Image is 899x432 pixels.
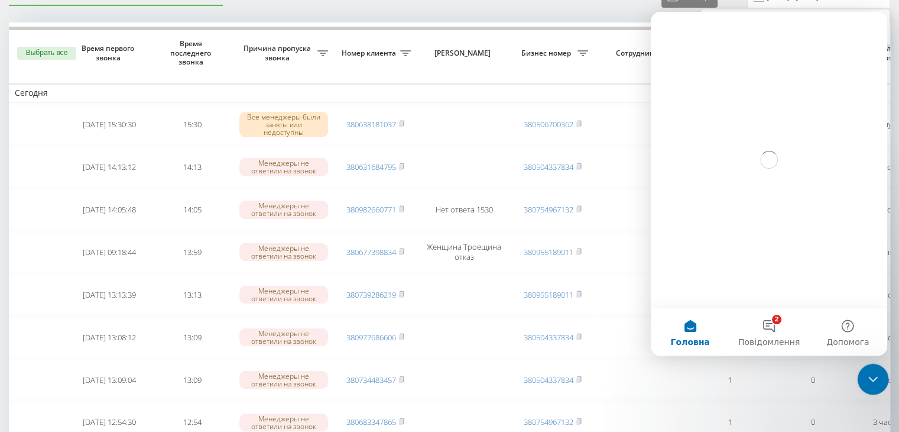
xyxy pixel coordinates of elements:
div: Менеджеры не ответили на звонок [239,243,328,261]
div: Менеджеры не ответили на звонок [239,286,328,304]
span: Время последнего звонка [160,39,224,67]
a: 380977686606 [346,332,396,343]
td: [DATE] 13:13:39 [68,275,151,315]
a: 380739286219 [346,289,396,300]
span: Причина пропуска звонка [239,44,317,62]
button: Выбрать все [17,47,76,60]
a: 380504337834 [524,332,573,343]
td: 0 [771,360,854,400]
a: 380754967132 [524,204,573,215]
a: 380955189011 [524,247,573,257]
div: Менеджеры не ответили на звонок [239,371,328,389]
span: Сотрудник [600,49,672,58]
a: 380734483457 [346,375,396,385]
a: 380677398834 [346,247,396,257]
span: Бизнес номер [517,49,577,58]
a: 380955189011 [524,289,573,300]
a: 380504337834 [524,375,573,385]
a: 380506700362 [524,119,573,130]
div: Все менеджеры были заняты или недоступны [239,112,328,138]
td: 15:30 [151,105,233,145]
iframe: Intercom live chat [651,12,887,356]
td: Женщина Троещина отказ [417,232,511,272]
td: Нет ответа 1530 [417,189,511,230]
a: 380683347865 [346,417,396,427]
td: [DATE] 15:30:30 [68,105,151,145]
td: 1 [689,360,771,400]
div: Менеджеры не ответили на звонок [239,414,328,431]
div: Менеджеры не ответили на звонок [239,328,328,346]
span: Номер клиента [340,49,400,58]
td: 13:09 [151,317,233,357]
div: Менеджеры не ответили на звонок [239,201,328,218]
td: 13:09 [151,360,233,400]
td: [DATE] 14:13:12 [68,147,151,188]
a: 380982660771 [346,204,396,215]
div: Copied to clipboard! [700,9,890,47]
a: 380504337834 [524,162,573,172]
td: [DATE] 14:05:48 [68,189,151,230]
td: 13:59 [151,232,233,272]
td: [DATE] 13:08:12 [68,317,151,357]
td: [DATE] 13:09:04 [68,360,151,400]
iframe: Intercom live chat [858,364,889,395]
a: 380638181037 [346,119,396,130]
span: Время первого звонка [77,44,141,62]
a: 380631684795 [346,162,396,172]
span: [PERSON_NAME] [427,49,501,58]
td: 14:05 [151,189,233,230]
td: [DATE] 09:18:44 [68,232,151,272]
a: 380754967132 [524,417,573,427]
div: Менеджеры не ответили на звонок [239,158,328,176]
td: 13:13 [151,275,233,315]
td: 14:13 [151,147,233,188]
